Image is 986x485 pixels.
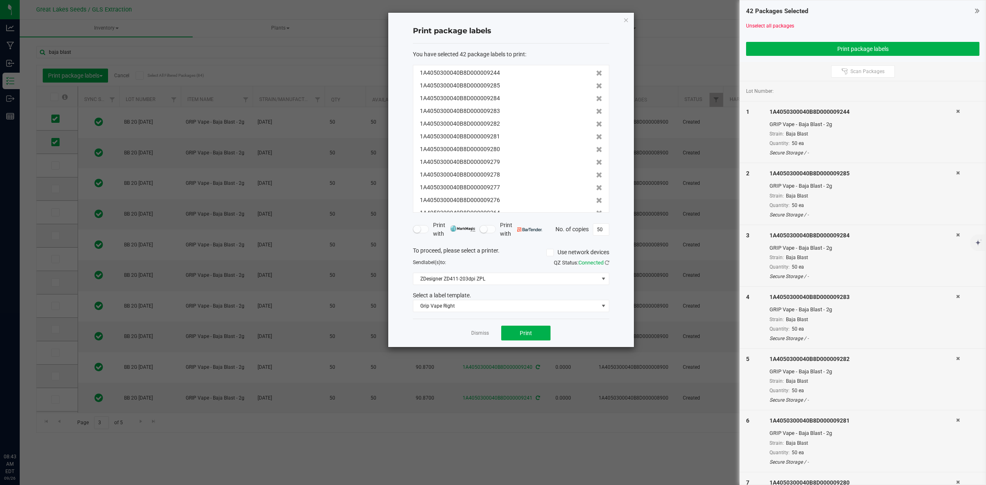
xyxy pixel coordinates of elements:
span: Quantity: [769,140,790,146]
div: Select a label template. [407,291,615,300]
span: 1A4050300040B8D000009277 [420,183,500,192]
iframe: Resource center [8,419,33,444]
span: Strain: [769,378,784,384]
span: 1A4050300040B8D000009276 [420,196,500,205]
span: Print [520,330,532,336]
div: 1A4050300040B8D000009283 [769,293,956,301]
span: You have selected 42 package labels to print [413,51,525,57]
span: Baja Blast [786,131,808,137]
span: 50 ea [792,450,804,455]
div: 1A4050300040B8D000009285 [769,169,956,178]
span: 4 [746,294,749,300]
span: 1A4050300040B8D000009264 [420,209,500,217]
span: No. of copies [555,225,589,232]
div: GRIP Vape - Baja Blast - 2g [769,429,956,437]
div: 1A4050300040B8D000009282 [769,355,956,363]
div: 1A4050300040B8D000009244 [769,108,956,116]
button: Print [501,326,551,340]
a: Dismiss [471,330,489,337]
span: Print with [500,221,542,238]
span: Baja Blast [786,255,808,260]
span: QZ Status: [554,260,609,266]
span: Lot Number: [746,87,774,95]
div: Secure Storage / - [769,211,956,218]
div: Secure Storage / - [769,396,956,404]
a: Unselect all packages [746,23,794,29]
div: Secure Storage / - [769,335,956,342]
span: 1 [746,108,749,115]
span: 1A4050300040B8D000009279 [420,158,500,166]
span: Strain: [769,440,784,446]
span: 1A4050300040B8D000009283 [420,107,500,115]
span: Quantity: [769,202,790,208]
span: 1A4050300040B8D000009278 [420,170,500,179]
span: 1A4050300040B8D000009284 [420,94,500,103]
span: Scan Packages [850,68,885,75]
img: bartender.png [517,228,542,232]
div: Secure Storage / - [769,458,956,466]
span: 50 ea [792,326,804,332]
span: Strain: [769,131,784,137]
span: Baja Blast [786,440,808,446]
div: GRIP Vape - Baja Blast - 2g [769,120,956,129]
span: Send to: [413,260,446,265]
label: Use network devices [546,248,609,257]
span: 50 ea [792,388,804,393]
button: Print package labels [746,42,979,56]
span: 1A4050300040B8D000009244 [420,69,500,77]
span: Strain: [769,255,784,260]
span: Grip Vape Right [413,300,599,312]
span: Connected [578,260,604,266]
span: 1A4050300040B8D000009280 [420,145,500,154]
div: : [413,50,609,59]
div: GRIP Vape - Baja Blast - 2g [769,244,956,252]
div: GRIP Vape - Baja Blast - 2g [769,182,956,190]
span: 5 [746,356,749,362]
span: Quantity: [769,326,790,332]
span: 1A4050300040B8D000009285 [420,81,500,90]
span: 1A4050300040B8D000009282 [420,120,500,128]
span: 3 [746,232,749,239]
div: GRIP Vape - Baja Blast - 2g [769,368,956,376]
span: Quantity: [769,450,790,455]
span: Baja Blast [786,378,808,384]
span: Strain: [769,193,784,199]
span: Strain: [769,317,784,322]
span: 50 ea [792,202,804,208]
div: To proceed, please select a printer. [407,246,615,259]
span: 50 ea [792,140,804,146]
div: Secure Storage / - [769,149,956,156]
span: ZDesigner ZD411-203dpi ZPL [413,273,599,285]
span: 1A4050300040B8D000009281 [420,132,500,141]
h4: Print package labels [413,26,609,37]
div: 1A4050300040B8D000009281 [769,416,956,425]
span: Baja Blast [786,193,808,199]
span: 2 [746,170,749,177]
span: Print with [433,221,475,238]
span: 50 ea [792,264,804,270]
span: label(s) [424,260,440,265]
span: Quantity: [769,264,790,270]
div: GRIP Vape - Baja Blast - 2g [769,306,956,314]
div: Secure Storage / - [769,273,956,280]
span: Quantity: [769,388,790,393]
span: Baja Blast [786,317,808,322]
div: 1A4050300040B8D000009284 [769,231,956,240]
img: mark_magic_cybra.png [450,225,475,232]
span: 6 [746,417,749,424]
